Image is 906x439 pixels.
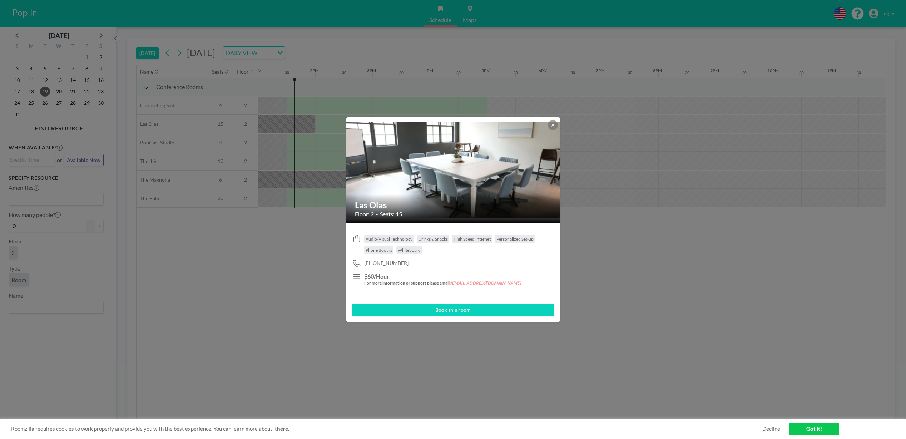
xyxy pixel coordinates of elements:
[355,211,374,218] span: Floor: 2
[398,247,421,253] span: Whiteboard
[454,236,491,242] span: High Speed Internet
[364,273,521,280] h3: $60/Hour
[355,200,552,211] h2: Las Olas
[352,304,554,316] button: Book this room
[789,423,839,435] a: Got it!
[364,281,521,286] h5: For more information or support please email:
[346,122,561,218] img: 537.png
[11,425,762,432] span: Roomzilla requires cookies to work properly and provide you with the best experience. You can lea...
[366,247,392,253] span: Phone Booths
[277,425,289,432] a: here.
[366,236,412,242] span: Audio/Visual Technology
[376,212,378,217] span: •
[496,236,534,242] span: Personalized Set-up
[762,425,780,432] a: Decline
[380,211,402,218] span: Seats: 15
[418,236,448,242] span: Drinks & Snacks
[451,281,521,285] em: [EMAIL_ADDRESS][DOMAIN_NAME]
[364,260,409,266] span: [PHONE_NUMBER]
